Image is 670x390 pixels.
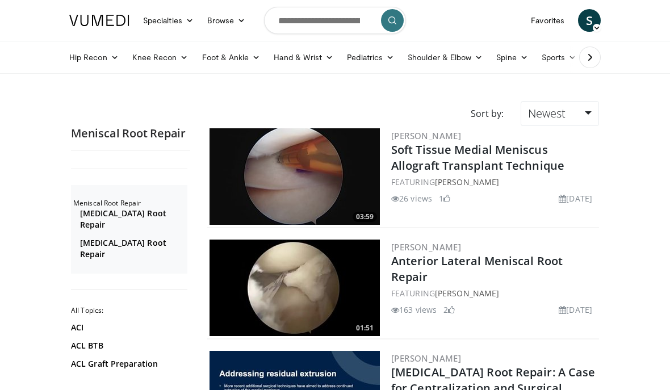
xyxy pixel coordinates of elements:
a: ACI [71,322,185,333]
li: [DATE] [559,304,592,316]
li: 26 views [391,192,432,204]
img: 2707baef-ed28-494e-b200-3f97aa5b8346.300x170_q85_crop-smart_upscale.jpg [210,128,380,225]
a: ACL BTB [71,340,185,351]
a: 01:51 [210,240,380,336]
a: Sports [535,46,584,69]
a: [MEDICAL_DATA] Root Repair [80,208,185,230]
a: Favorites [524,9,571,32]
a: ACL Hamstring [71,376,185,388]
a: [PERSON_NAME] [391,130,461,141]
img: 79f3c451-6734-4c3d-ae0c-4779cf0ef7a5.300x170_q85_crop-smart_upscale.jpg [210,240,380,336]
a: [PERSON_NAME] [391,353,461,364]
a: Spine [489,46,534,69]
h2: Meniscal Root Repair [71,126,190,141]
h2: All Topics: [71,306,187,315]
a: 03:59 [210,128,380,225]
input: Search topics, interventions [264,7,406,34]
a: Newest [521,101,599,126]
a: [PERSON_NAME] [435,177,499,187]
a: Specialties [136,9,200,32]
a: S [578,9,601,32]
li: 2 [443,304,455,316]
div: Sort by: [462,101,512,126]
a: Anterior Lateral Meniscal Root Repair [391,253,563,284]
a: Browse [200,9,253,32]
a: [MEDICAL_DATA] Root Repair [80,237,185,260]
li: 163 views [391,304,437,316]
div: FEATURING [391,176,597,188]
a: Hand & Wrist [267,46,340,69]
a: Foot & Ankle [195,46,267,69]
span: Newest [528,106,566,121]
a: ACL Graft Preparation [71,358,185,370]
h2: Meniscal Root Repair [73,199,187,208]
a: Knee Recon [125,46,195,69]
div: FEATURING [391,287,597,299]
a: Soft Tissue Medial Meniscus Allograft Transplant Technique [391,142,564,173]
a: Pediatrics [340,46,401,69]
a: Hip Recon [62,46,125,69]
span: 03:59 [353,212,377,222]
li: [DATE] [559,192,592,204]
a: [PERSON_NAME] [391,241,461,253]
a: [PERSON_NAME] [435,288,499,299]
li: 1 [439,192,450,204]
img: VuMedi Logo [69,15,129,26]
span: 01:51 [353,323,377,333]
a: Shoulder & Elbow [401,46,489,69]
